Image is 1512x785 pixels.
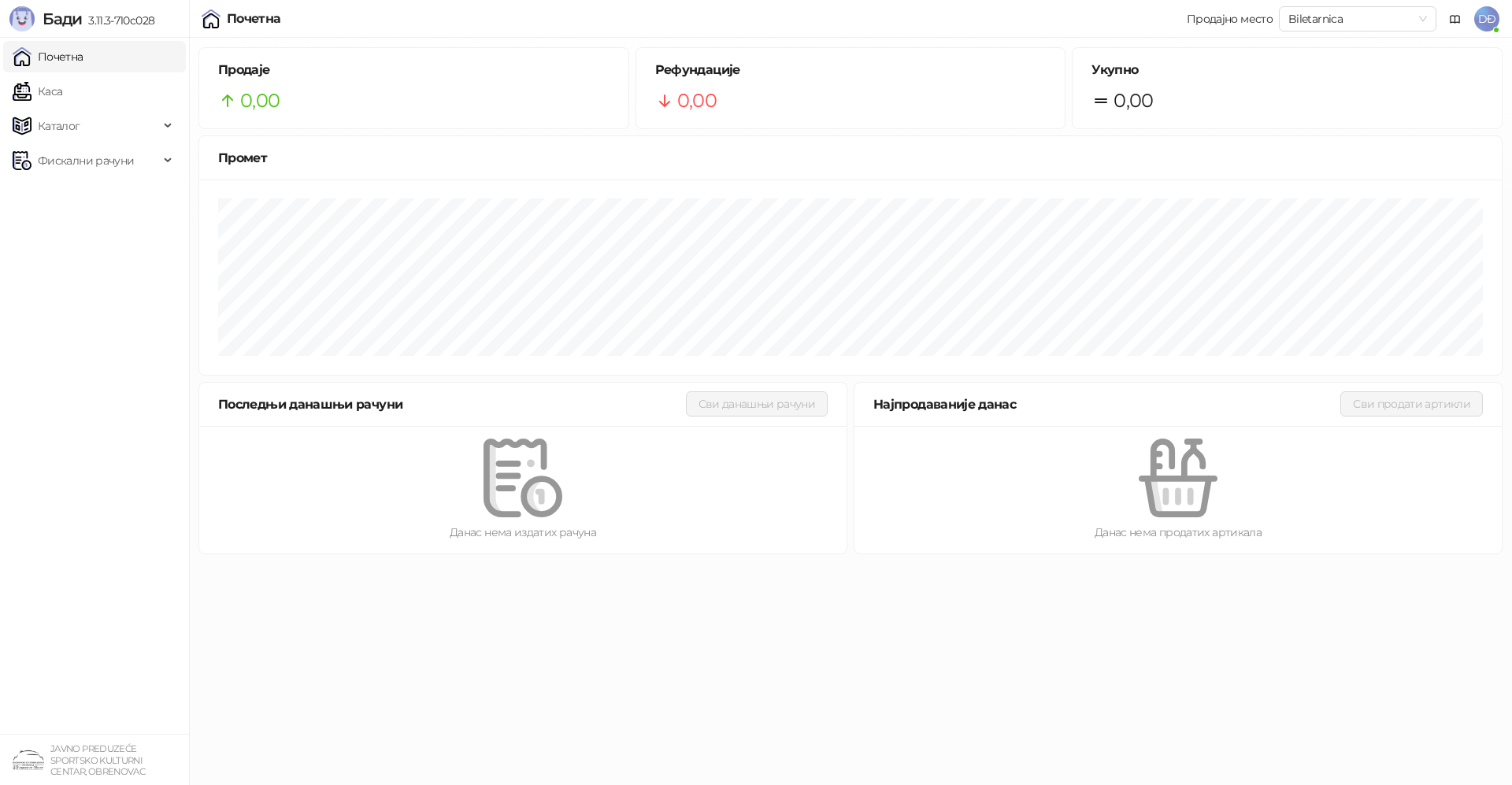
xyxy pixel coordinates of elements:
div: Данас нема издатих рачуна [224,524,821,541]
h5: Рефундације [655,61,1047,80]
a: Каса [13,76,62,107]
span: 0,00 [1114,86,1153,116]
span: 3.11.3-710c028 [82,13,154,28]
h5: Продаје [218,61,610,80]
small: JAVNO PREDUZEĆE SPORTSKO KULTURNI CENTAR, OBRENOVAC [50,743,145,777]
div: Промет [218,148,1483,168]
div: Почетна [227,13,281,25]
span: DĐ [1474,6,1499,31]
div: Продајно место [1187,13,1273,24]
button: Сви продати артикли [1340,391,1483,417]
img: 64x64-companyLogo-4a28e1f8-f217-46d7-badd-69a834a81aaf.png [13,744,44,776]
h5: Укупно [1091,61,1483,80]
span: Каталог [38,110,80,142]
img: Logo [9,6,35,31]
span: 0,00 [240,86,280,116]
span: Biletarnica [1288,7,1427,31]
span: 0,00 [677,86,717,116]
span: Бади [43,9,82,28]
span: Фискални рачуни [38,145,134,176]
div: Најпродаваније данас [873,394,1340,414]
div: Данас нема продатих артикала [880,524,1477,541]
a: Почетна [13,41,83,72]
a: Документација [1443,6,1468,31]
button: Сви данашњи рачуни [686,391,828,417]
div: Последњи данашњи рачуни [218,394,686,414]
